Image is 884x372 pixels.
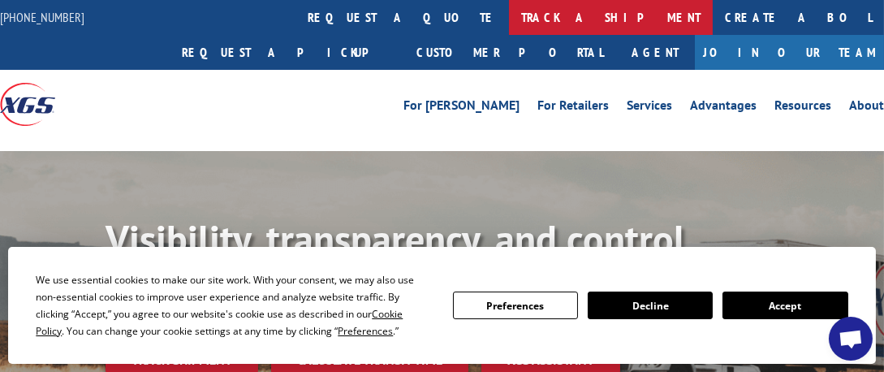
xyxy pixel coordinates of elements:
div: We use essential cookies to make our site work. With your consent, we may also use non-essential ... [36,271,433,340]
a: Join Our Team [695,35,884,70]
a: Request a pickup [170,35,404,70]
a: For [PERSON_NAME] [403,99,520,117]
a: Customer Portal [404,35,615,70]
b: Visibility, transparency, and control for your entire supply chain. [106,214,685,311]
a: For Retailers [537,99,609,117]
a: Agent [615,35,695,70]
div: Cookie Consent Prompt [8,247,876,364]
button: Preferences [453,292,578,319]
a: Advantages [690,99,757,117]
button: Accept [722,292,847,319]
a: Services [627,99,672,117]
a: About [849,99,884,117]
a: Open chat [829,317,873,361]
a: Resources [774,99,831,117]
span: Preferences [338,324,393,338]
button: Decline [588,292,713,319]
